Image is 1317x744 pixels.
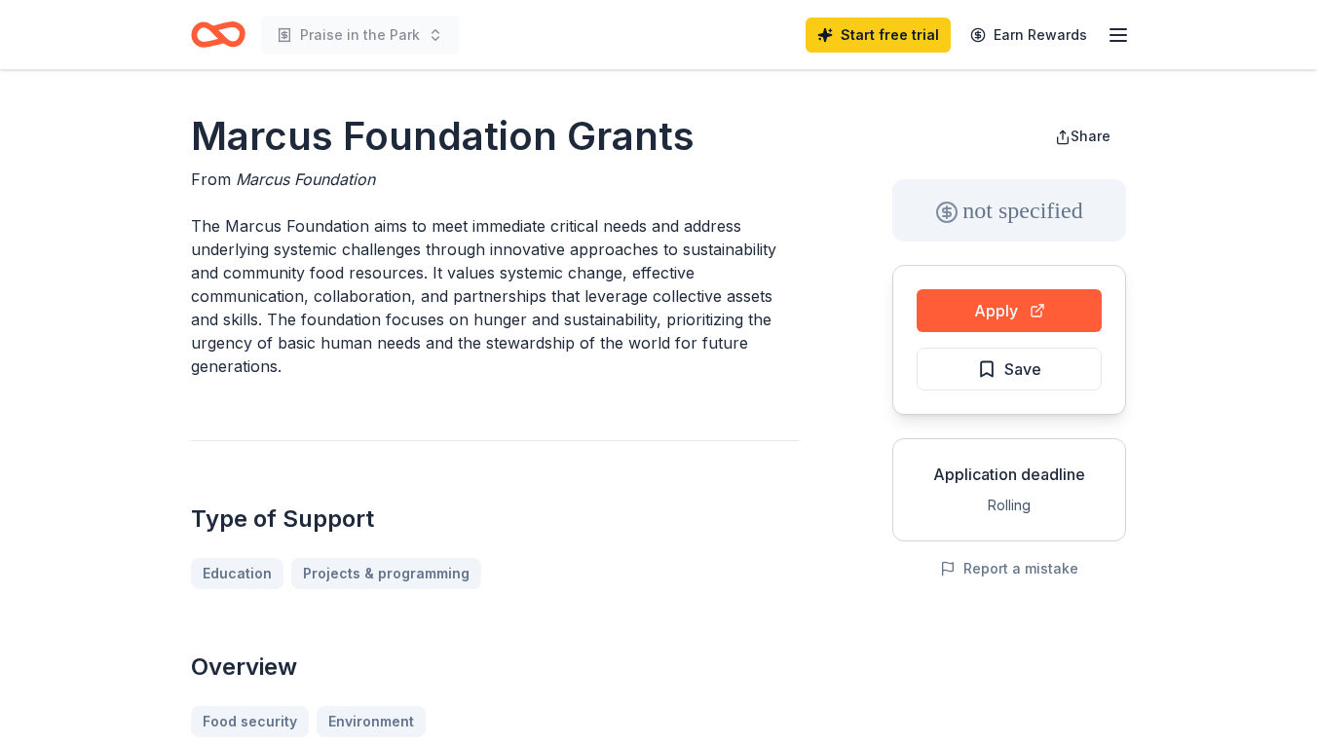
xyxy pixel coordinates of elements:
[909,463,1110,486] div: Application deadline
[236,169,375,189] span: Marcus Foundation
[191,503,799,535] h2: Type of Support
[191,558,283,589] a: Education
[291,558,481,589] a: Projects & programming
[909,494,1110,517] div: Rolling
[959,18,1099,53] a: Earn Rewards
[1071,128,1110,144] span: Share
[191,109,799,164] h1: Marcus Foundation Grants
[1004,356,1041,382] span: Save
[917,289,1102,332] button: Apply
[191,214,799,378] p: The Marcus Foundation aims to meet immediate critical needs and address underlying systemic chall...
[300,23,420,47] span: Praise in the Park
[917,348,1102,391] button: Save
[191,12,245,57] a: Home
[191,651,799,683] h2: Overview
[261,16,459,55] button: Praise in the Park
[892,179,1126,242] div: not specified
[191,167,799,191] div: From
[940,557,1078,580] button: Report a mistake
[1039,117,1126,156] button: Share
[806,18,951,53] a: Start free trial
